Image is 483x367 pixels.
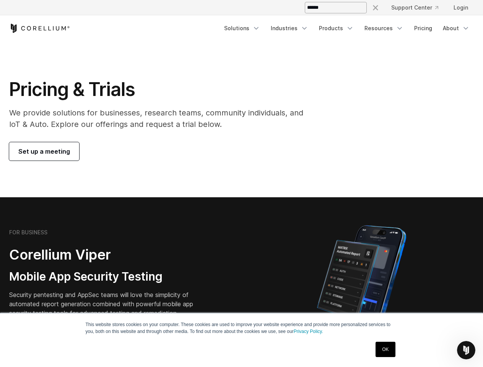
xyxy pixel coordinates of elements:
[410,21,437,35] a: Pricing
[266,21,313,35] a: Industries
[9,142,79,161] a: Set up a meeting
[362,1,474,15] div: Navigation Menu
[376,342,395,357] a: OK
[9,270,205,284] h3: Mobile App Security Testing
[220,21,265,35] a: Solutions
[372,1,379,13] div: ×
[447,1,474,15] a: Login
[438,21,474,35] a: About
[9,290,205,318] p: Security pentesting and AppSec teams will love the simplicity of automated report generation comb...
[9,246,205,263] h2: Corellium Viper
[314,21,358,35] a: Products
[86,321,398,335] p: This website stores cookies on your computer. These cookies are used to improve your website expe...
[220,21,474,35] div: Navigation Menu
[294,329,323,334] a: Privacy Policy.
[304,222,419,356] img: Corellium MATRIX automated report on iPhone showing app vulnerability test results across securit...
[385,1,444,15] a: Support Center
[9,78,314,101] h1: Pricing & Trials
[360,21,408,35] a: Resources
[18,147,70,156] span: Set up a meeting
[368,1,382,15] button: Search
[9,229,47,236] h6: FOR BUSINESS
[457,341,475,359] iframe: Intercom live chat
[9,24,70,33] a: Corellium Home
[9,107,314,130] p: We provide solutions for businesses, research teams, community individuals, and IoT & Auto. Explo...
